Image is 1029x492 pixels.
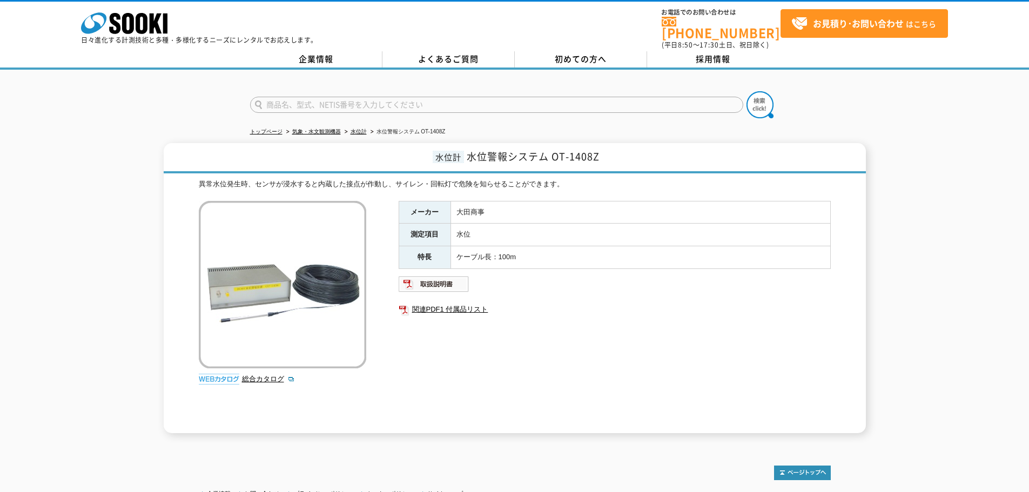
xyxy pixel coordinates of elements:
a: 水位計 [351,129,367,134]
td: 水位 [450,224,830,246]
li: 水位警報システム OT-1408Z [368,126,446,138]
th: 特長 [399,246,450,269]
a: 企業情報 [250,51,382,68]
img: 取扱説明書 [399,275,469,293]
td: 大田商事 [450,201,830,224]
a: [PHONE_NUMBER] [662,17,781,39]
td: ケーブル長：100m [450,246,830,269]
a: お見積り･お問い合わせはこちら [781,9,948,38]
span: 水位計 [433,151,464,163]
span: 水位警報システム OT-1408Z [467,149,600,164]
span: 17:30 [700,40,719,50]
img: トップページへ [774,466,831,480]
a: 気象・水文観測機器 [292,129,341,134]
span: 8:50 [678,40,693,50]
div: 異常水位発生時、センサが浸水すると内蔵した接点が作動し、サイレン・回転灯で危険を知らせることができます。 [199,179,831,190]
span: お電話でのお問い合わせは [662,9,781,16]
strong: お見積り･お問い合わせ [813,17,904,30]
th: メーカー [399,201,450,224]
input: 商品名、型式、NETIS番号を入力してください [250,97,743,113]
span: (平日 ～ 土日、祝日除く) [662,40,769,50]
span: はこちら [791,16,936,32]
img: btn_search.png [746,91,774,118]
p: 日々進化する計測技術と多種・多様化するニーズにレンタルでお応えします。 [81,37,318,43]
a: 初めての方へ [515,51,647,68]
a: 取扱説明書 [399,282,469,291]
a: 採用情報 [647,51,779,68]
img: webカタログ [199,374,239,385]
img: 水位警報システム OT-1408Z [199,201,366,368]
a: よくあるご質問 [382,51,515,68]
a: トップページ [250,129,283,134]
th: 測定項目 [399,224,450,246]
span: 初めての方へ [555,53,607,65]
a: 関連PDF1 付属品リスト [399,302,831,316]
a: 総合カタログ [242,375,295,383]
